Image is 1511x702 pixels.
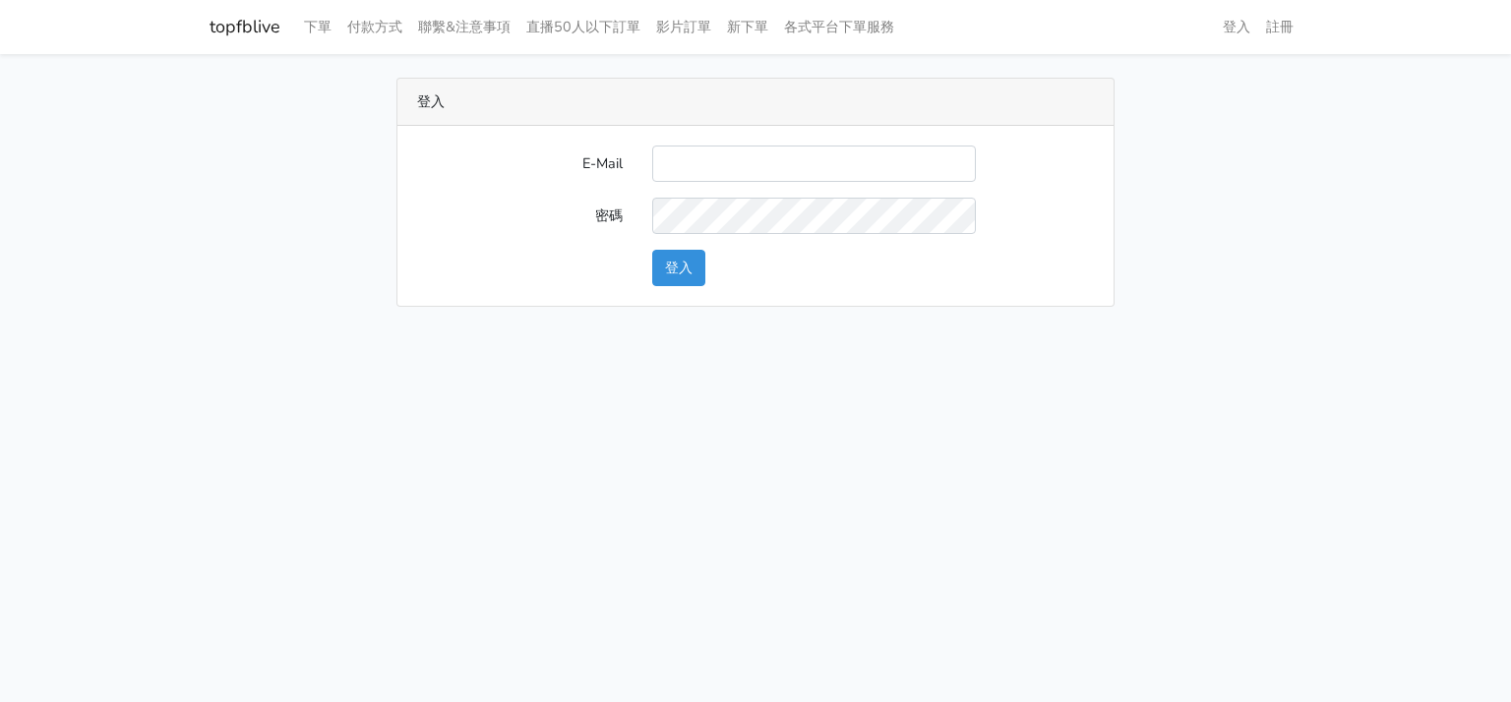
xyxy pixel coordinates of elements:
[1258,8,1301,46] a: 註冊
[652,250,705,286] button: 登入
[402,198,637,234] label: 密碼
[518,8,648,46] a: 直播50人以下訂單
[210,8,280,46] a: topfblive
[648,8,719,46] a: 影片訂單
[296,8,339,46] a: 下單
[397,79,1114,126] div: 登入
[410,8,518,46] a: 聯繫&注意事項
[1215,8,1258,46] a: 登入
[402,146,637,182] label: E-Mail
[339,8,410,46] a: 付款方式
[719,8,776,46] a: 新下單
[776,8,902,46] a: 各式平台下單服務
